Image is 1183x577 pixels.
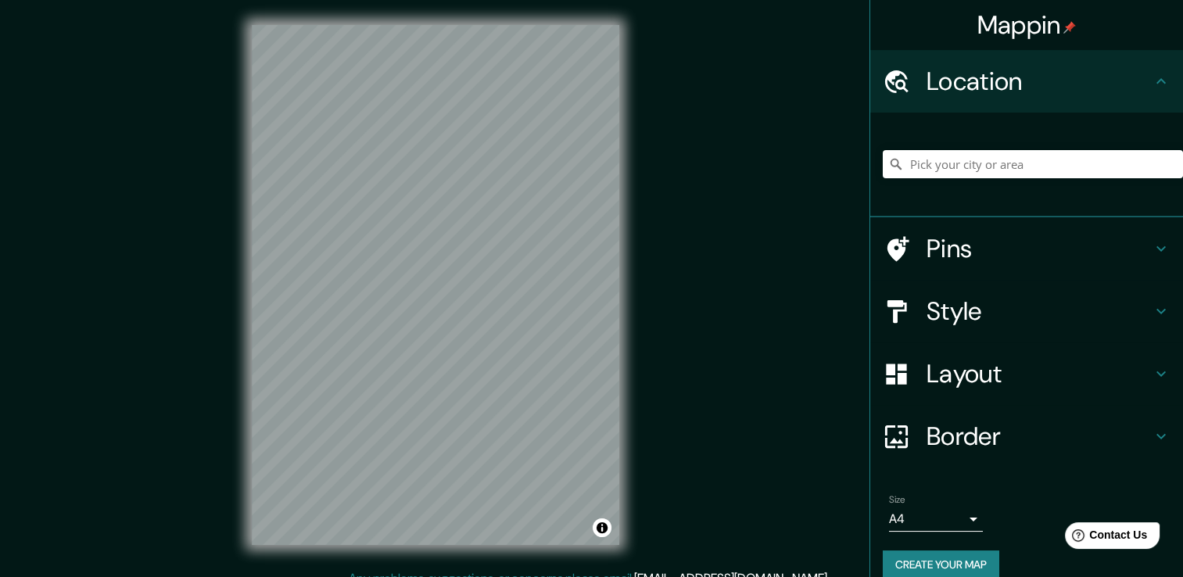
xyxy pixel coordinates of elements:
[927,233,1152,264] h4: Pins
[870,217,1183,280] div: Pins
[870,342,1183,405] div: Layout
[927,66,1152,97] h4: Location
[889,493,905,507] label: Size
[927,296,1152,327] h4: Style
[927,358,1152,389] h4: Layout
[1063,21,1076,34] img: pin-icon.png
[889,507,983,532] div: A4
[977,9,1077,41] h4: Mappin
[870,50,1183,113] div: Location
[593,518,611,537] button: Toggle attribution
[883,150,1183,178] input: Pick your city or area
[1044,516,1166,560] iframe: Help widget launcher
[870,280,1183,342] div: Style
[927,421,1152,452] h4: Border
[870,405,1183,468] div: Border
[252,25,619,545] canvas: Map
